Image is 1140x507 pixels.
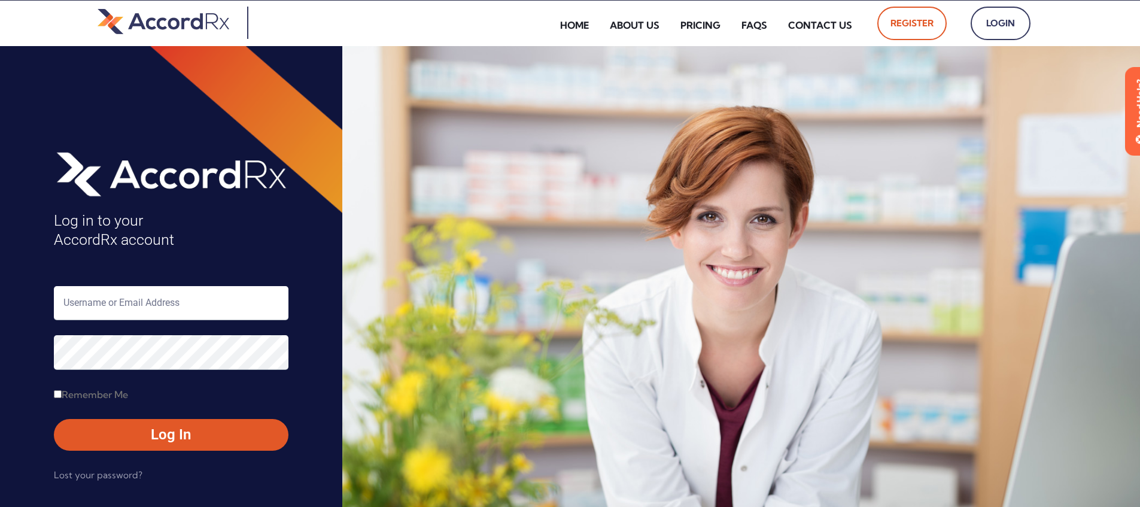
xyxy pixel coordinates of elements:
[54,148,288,199] img: AccordRx_logo_header_white
[66,425,276,444] span: Log In
[54,211,288,250] h4: Log in to your AccordRx account
[54,466,142,485] a: Lost your password?
[54,385,128,404] label: Remember Me
[98,7,229,36] img: default-logo
[671,11,729,39] a: Pricing
[601,11,668,39] a: About Us
[890,14,934,33] span: Register
[551,11,598,39] a: Home
[732,11,776,39] a: FAQs
[54,419,288,450] button: Log In
[54,390,62,398] input: Remember Me
[779,11,861,39] a: Contact Us
[877,7,947,40] a: Register
[54,286,288,320] input: Username or Email Address
[971,7,1030,40] a: Login
[984,14,1017,33] span: Login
